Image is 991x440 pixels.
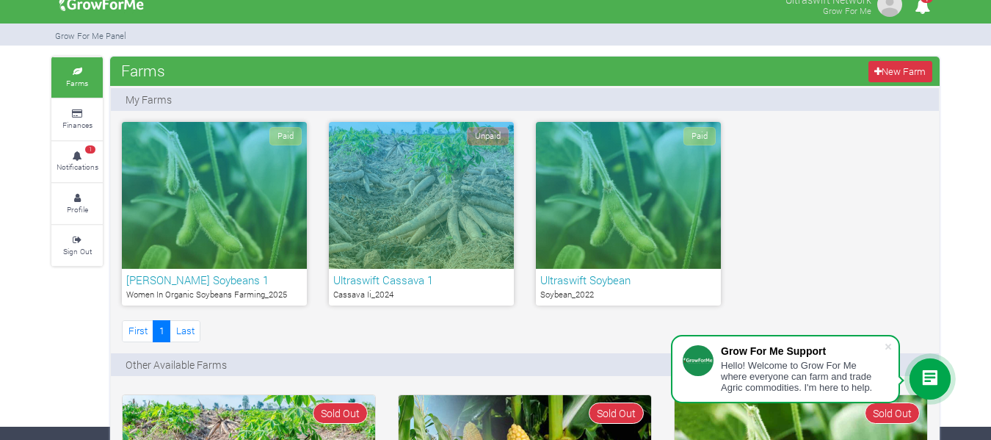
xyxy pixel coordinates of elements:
small: Notifications [57,162,98,172]
p: Cassava Ii_2024 [333,289,509,301]
span: Sold Out [313,403,368,424]
a: Farms [51,57,103,98]
span: Farms [117,56,169,85]
small: Farms [66,78,88,88]
small: Grow For Me Panel [55,30,126,41]
a: Paid Ultraswift Soybean Soybean_2022 [536,122,721,306]
a: Paid [PERSON_NAME] Soybeans 1 Women In Organic Soybeans Farming_2025 [122,122,307,306]
div: Grow For Me Support [721,345,884,357]
a: Profile [51,184,103,224]
p: Other Available Farms [126,357,227,372]
small: Sign Out [63,246,92,256]
small: Finances [62,120,92,130]
span: Sold Out [589,403,644,424]
span: Unpaid [467,127,509,145]
p: My Farms [126,92,172,107]
span: 1 [85,145,95,154]
a: Finances [51,99,103,140]
h6: Ultraswift Soybean [540,273,716,286]
a: Unpaid Ultraswift Cassava 1 Cassava Ii_2024 [329,122,514,306]
small: Profile [67,204,88,214]
a: Last [170,320,200,342]
a: New Farm [868,61,932,82]
a: First [122,320,153,342]
p: Women In Organic Soybeans Farming_2025 [126,289,302,301]
span: Paid [683,127,716,145]
h6: [PERSON_NAME] Soybeans 1 [126,273,302,286]
p: Soybean_2022 [540,289,716,301]
nav: Page Navigation [122,320,200,342]
small: Grow For Me [823,5,871,16]
a: 1 [153,320,170,342]
a: 1 Notifications [51,142,103,182]
div: Hello! Welcome to Grow For Me where everyone can farm and trade Agric commodities. I'm here to help. [721,360,884,393]
span: Paid [269,127,302,145]
a: Sign Out [51,226,103,266]
h6: Ultraswift Cassava 1 [333,273,509,286]
span: Sold Out [865,403,920,424]
a: 1 [908,1,937,15]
